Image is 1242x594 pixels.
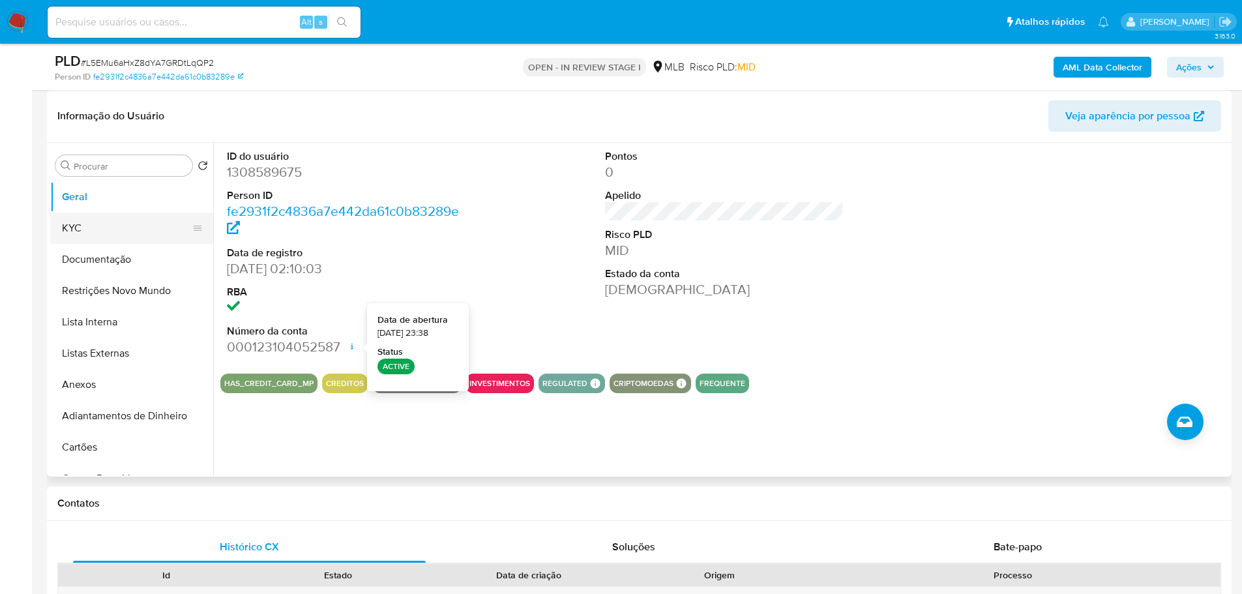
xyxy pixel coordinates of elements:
dd: [DEMOGRAPHIC_DATA] [605,280,844,299]
span: 3.163.0 [1215,31,1235,41]
dd: 000123104052587 [227,338,466,356]
a: Sair [1219,15,1232,29]
button: Geral [50,181,213,213]
button: Cartões [50,432,213,463]
dt: ID do usuário [227,149,466,164]
div: Estado [261,569,415,582]
button: Retornar ao pedido padrão [198,160,208,175]
dd: MID [605,241,844,260]
span: Alt [301,16,312,28]
dt: Estado da conta [605,267,844,281]
b: Person ID [55,71,91,83]
div: MLB [651,60,685,74]
h1: Contatos [57,497,1221,510]
button: search-icon [329,13,355,31]
dt: Apelido [605,188,844,203]
div: Data de criação [433,569,625,582]
span: # L5EMu6aHxZ8dYA7GRDtLqQP2 [81,56,214,69]
button: Listas Externas [50,338,213,369]
span: MID [737,59,756,74]
strong: Data de abertura [377,314,448,327]
button: AML Data Collector [1054,57,1151,78]
dd: [DATE] 02:10:03 [227,260,466,278]
span: Veja aparência por pessoa [1065,100,1190,132]
div: Processo [814,569,1211,582]
p: lucas.portella@mercadolivre.com [1140,16,1214,28]
p: OPEN - IN REVIEW STAGE I [523,58,646,76]
dt: Data de registro [227,246,466,260]
span: [DATE] 23:38 [377,327,428,340]
button: KYC [50,213,203,244]
p: ACTIVE [377,359,415,374]
b: PLD [55,50,81,71]
dd: 1308589675 [227,163,466,181]
strong: Status [377,346,403,359]
span: s [319,16,323,28]
dt: Número da conta [227,324,466,338]
button: Ações [1167,57,1224,78]
span: Risco PLD: [690,60,756,74]
dt: Pontos [605,149,844,164]
span: Atalhos rápidos [1015,15,1085,29]
dt: Risco PLD [605,228,844,242]
input: Pesquise usuários ou casos... [48,14,361,31]
dt: RBA [227,285,466,299]
span: Histórico CX [220,539,279,554]
div: Origem [643,569,796,582]
dd: 0 [605,163,844,181]
a: Notificações [1098,16,1109,27]
dt: Person ID [227,188,466,203]
span: Ações [1176,57,1202,78]
div: Id [90,569,243,582]
input: Procurar [74,160,187,172]
button: Documentação [50,244,213,275]
b: AML Data Collector [1063,57,1142,78]
a: fe2931f2c4836a7e442da61c0b83289e [93,71,243,83]
button: Lista Interna [50,306,213,338]
button: Procurar [61,160,71,171]
span: Bate-papo [994,539,1042,554]
button: Anexos [50,369,213,400]
button: Contas Bancárias [50,463,213,494]
span: Soluções [612,539,655,554]
a: fe2931f2c4836a7e442da61c0b83289e [227,201,459,239]
button: Restrições Novo Mundo [50,275,213,306]
button: Veja aparência por pessoa [1048,100,1221,132]
h1: Informação do Usuário [57,110,164,123]
button: Adiantamentos de Dinheiro [50,400,213,432]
